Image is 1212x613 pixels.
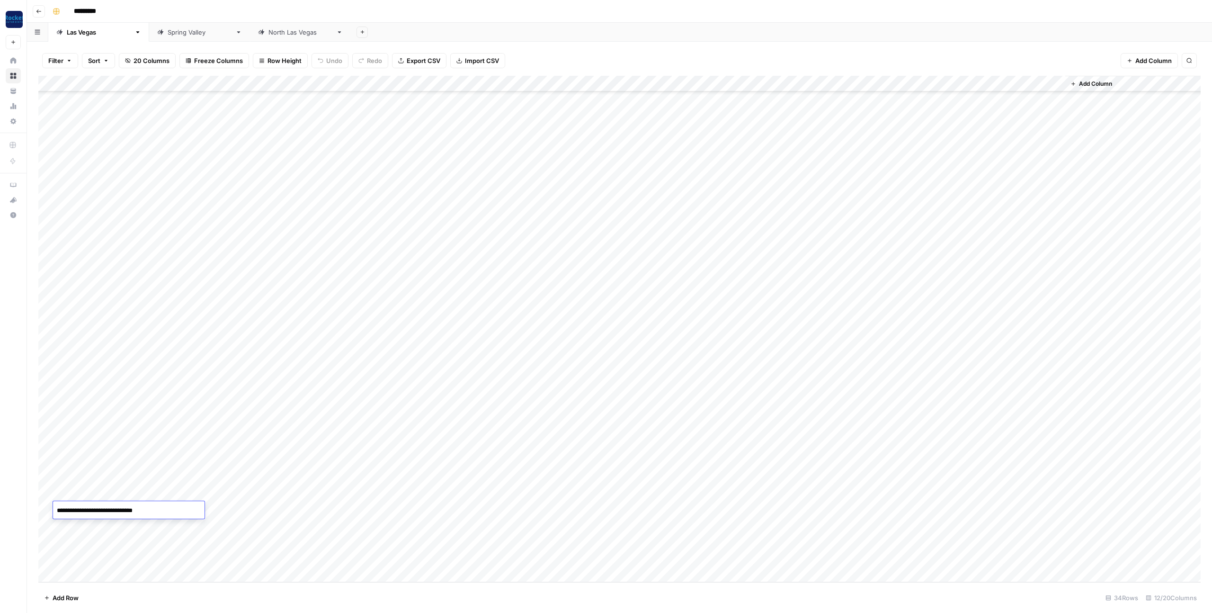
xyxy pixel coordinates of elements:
[1142,590,1201,605] div: 12/20 Columns
[6,193,20,207] div: What's new?
[450,53,505,68] button: Import CSV
[407,56,440,65] span: Export CSV
[312,53,348,68] button: Undo
[67,27,131,37] div: [GEOGRAPHIC_DATA]
[392,53,446,68] button: Export CSV
[352,53,388,68] button: Redo
[42,53,78,68] button: Filter
[1121,53,1178,68] button: Add Column
[6,207,21,223] button: Help + Support
[1079,80,1112,88] span: Add Column
[38,590,84,605] button: Add Row
[168,27,232,37] div: [GEOGRAPHIC_DATA]
[6,99,21,114] a: Usage
[6,192,21,207] button: What's new?
[53,593,79,603] span: Add Row
[48,56,63,65] span: Filter
[1067,78,1116,90] button: Add Column
[134,56,169,65] span: 20 Columns
[6,53,21,68] a: Home
[88,56,100,65] span: Sort
[6,114,21,129] a: Settings
[267,56,302,65] span: Row Height
[119,53,176,68] button: 20 Columns
[250,23,351,42] a: [GEOGRAPHIC_DATA]
[1102,590,1142,605] div: 34 Rows
[6,177,21,192] a: AirOps Academy
[149,23,250,42] a: [GEOGRAPHIC_DATA]
[326,56,342,65] span: Undo
[465,56,499,65] span: Import CSV
[1135,56,1172,65] span: Add Column
[82,53,115,68] button: Sort
[194,56,243,65] span: Freeze Columns
[6,68,21,83] a: Browse
[253,53,308,68] button: Row Height
[268,27,332,37] div: [GEOGRAPHIC_DATA]
[367,56,382,65] span: Redo
[6,8,21,31] button: Workspace: Rocket Pilots
[6,11,23,28] img: Rocket Pilots Logo
[6,83,21,99] a: Your Data
[179,53,249,68] button: Freeze Columns
[48,23,149,42] a: [GEOGRAPHIC_DATA]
